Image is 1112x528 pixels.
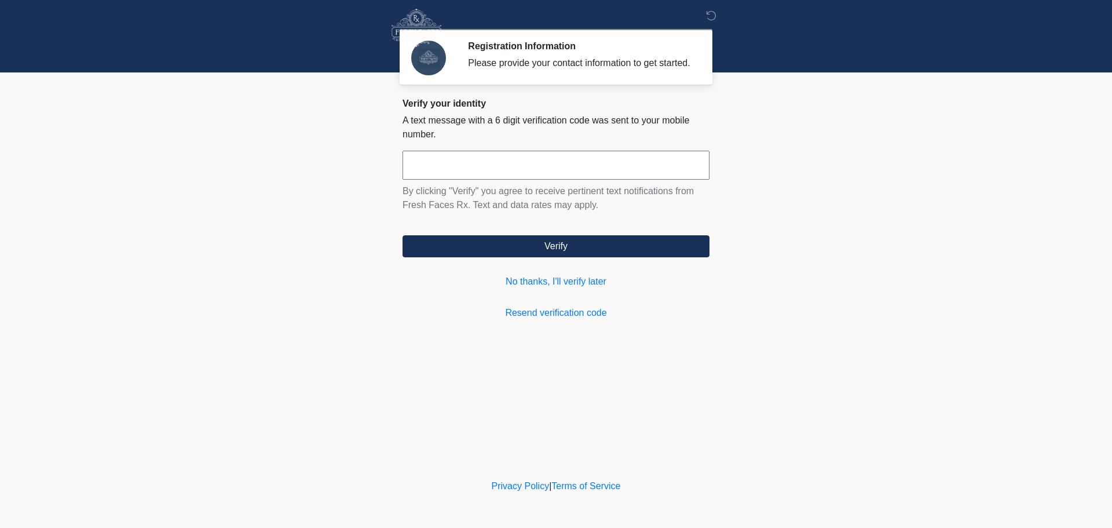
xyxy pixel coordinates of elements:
img: Fresh Faces Rx Logo [391,9,442,47]
img: Agent Avatar [411,41,446,75]
a: Terms of Service [551,481,620,491]
a: Resend verification code [403,306,709,320]
button: Verify [403,235,709,257]
h2: Verify your identity [403,98,709,109]
p: A text message with a 6 digit verification code was sent to your mobile number. [403,114,709,141]
a: Privacy Policy [492,481,550,491]
a: | [549,481,551,491]
div: Please provide your contact information to get started. [468,56,692,70]
a: No thanks, I'll verify later [403,275,709,289]
p: By clicking "Verify" you agree to receive pertinent text notifications from Fresh Faces Rx. Text ... [403,184,709,212]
